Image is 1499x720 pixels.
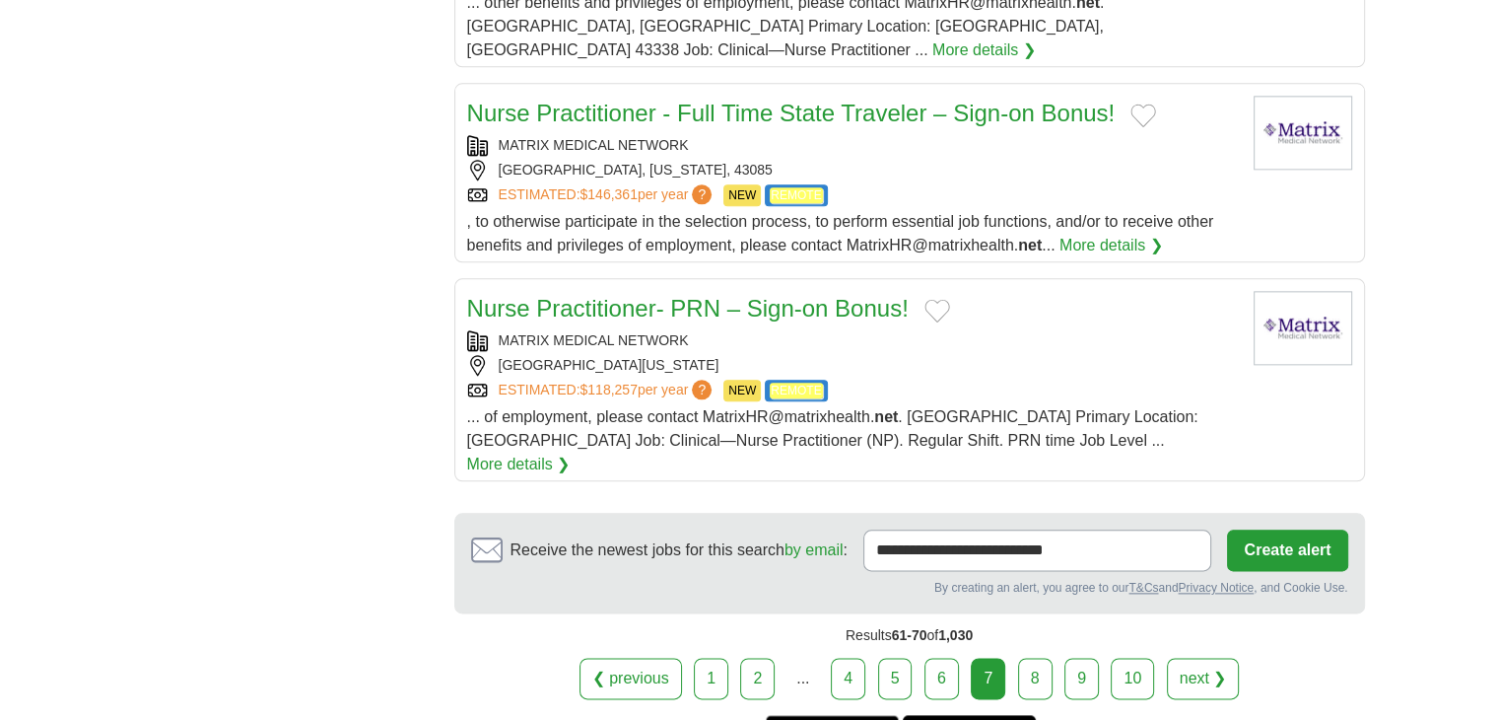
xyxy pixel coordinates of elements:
div: [GEOGRAPHIC_DATA], [US_STATE], 43085 [467,160,1238,180]
a: next ❯ [1167,658,1240,699]
span: 61-70 [892,627,927,643]
a: MATRIX MEDICAL NETWORK [499,332,689,348]
a: 1 [694,658,728,699]
img: Matrix Medical Network logo [1254,96,1352,170]
a: More details ❯ [932,38,1036,62]
div: Results of [454,613,1365,658]
span: NEW [723,380,761,401]
a: 8 [1018,658,1053,699]
a: ❮ previous [579,658,682,699]
a: Nurse Practitioner- PRN – Sign-on Bonus! [467,295,909,322]
a: ESTIMATED:$146,361per year? [499,184,716,206]
a: 5 [878,658,913,699]
a: 2 [740,658,775,699]
button: Add to favorite jobs [1130,104,1156,127]
strong: net [874,408,898,425]
img: Matrix Medical Network logo [1254,291,1352,365]
span: NEW [723,184,761,206]
a: Nurse Practitioner - Full Time State Traveler – Sign-on Bonus! [467,100,1116,126]
div: [GEOGRAPHIC_DATA][US_STATE] [467,355,1238,376]
a: More details ❯ [1059,234,1163,257]
a: More details ❯ [467,453,571,476]
a: 9 [1064,658,1099,699]
strong: net [1018,237,1042,253]
div: 7 [971,658,1005,699]
a: 4 [831,658,865,699]
em: REMOTE [770,187,822,203]
span: $146,361 [579,186,637,202]
a: T&Cs [1128,581,1158,595]
button: Add to favorite jobs [924,299,950,323]
a: by email [784,541,844,558]
a: MATRIX MEDICAL NETWORK [499,137,689,153]
a: ESTIMATED:$118,257per year? [499,380,716,401]
span: 1,030 [938,627,973,643]
a: 6 [924,658,959,699]
div: By creating an alert, you agree to our and , and Cookie Use. [471,579,1348,597]
a: 10 [1111,658,1154,699]
em: REMOTE [770,383,822,398]
div: ... [784,659,823,698]
span: ? [692,184,712,204]
span: ... of employment, please contact MatrixHR@matrixhealth. . [GEOGRAPHIC_DATA] Primary Location: [G... [467,408,1198,449]
a: Privacy Notice [1178,581,1254,595]
button: Create alert [1227,530,1347,571]
span: , to otherwise participate in the selection process, to perform essential job functions, and/or t... [467,213,1214,253]
span: Receive the newest jobs for this search : [511,539,848,562]
span: $118,257 [579,382,637,397]
span: ? [692,380,712,399]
